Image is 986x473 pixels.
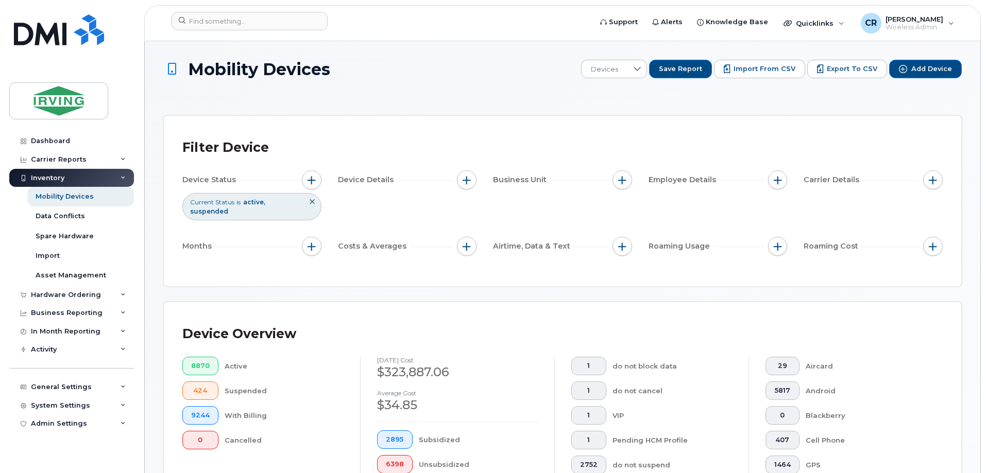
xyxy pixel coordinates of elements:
button: 9244 [182,406,218,425]
span: 2752 [580,461,598,469]
button: Import from CSV [714,60,805,78]
div: Filter Device [182,134,269,161]
span: Devices [582,60,627,79]
span: 6398 [386,460,404,468]
button: Export to CSV [807,60,887,78]
span: Airtime, Data & Text [493,241,573,252]
div: Suspended [225,381,344,400]
button: 424 [182,381,218,400]
div: VIP [613,406,733,425]
button: 5817 [766,381,800,400]
button: Add Device [889,60,962,78]
span: Device Details [338,174,397,185]
span: 1464 [774,461,791,469]
span: 5817 [774,387,791,395]
span: Carrier Details [804,174,862,185]
h4: Average cost [377,390,538,396]
button: 1 [571,381,606,400]
span: Save Report [659,64,702,74]
div: $34.85 [377,396,538,414]
span: 1 [580,387,598,395]
button: 8870 [182,357,218,375]
span: 0 [774,411,791,419]
div: Aircard [806,357,927,375]
span: 9244 [191,411,210,419]
span: 1 [580,436,598,444]
span: 407 [774,436,791,444]
div: Device Overview [182,321,296,347]
span: is [236,198,241,206]
button: Save Report [649,60,712,78]
span: Export to CSV [827,64,877,74]
div: With Billing [225,406,344,425]
span: suspended [190,207,228,215]
button: 407 [766,431,800,449]
div: Cancelled [225,431,344,449]
span: 0 [191,436,210,444]
span: 424 [191,387,210,395]
span: Current Status [190,198,234,206]
span: 1 [580,362,598,370]
button: 29 [766,357,800,375]
span: Employee Details [649,174,719,185]
span: Mobility Devices [188,60,330,78]
span: 29 [774,362,791,370]
span: Device Status [182,174,239,185]
span: Import from CSV [734,64,795,74]
button: 1 [571,406,606,425]
span: Costs & Averages [338,241,410,252]
button: 0 [182,431,218,449]
div: Subsidized [419,430,538,449]
div: do not cancel [613,381,733,400]
span: 1 [580,411,598,419]
span: Roaming Usage [649,241,713,252]
span: 8870 [191,362,210,370]
button: 1 [571,431,606,449]
button: 1 [571,357,606,375]
span: 2895 [386,435,404,444]
span: Business Unit [493,174,550,185]
div: Pending HCM Profile [613,431,733,449]
span: Roaming Cost [804,241,861,252]
div: Android [806,381,927,400]
button: 0 [766,406,800,425]
span: Months [182,241,215,252]
span: active [243,198,265,206]
div: do not block data [613,357,733,375]
span: Add Device [911,64,952,74]
div: Cell Phone [806,431,927,449]
div: Blackberry [806,406,927,425]
button: 2895 [377,430,413,449]
div: $323,887.06 [377,363,538,381]
div: Active [225,357,344,375]
h4: [DATE] cost [377,357,538,363]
